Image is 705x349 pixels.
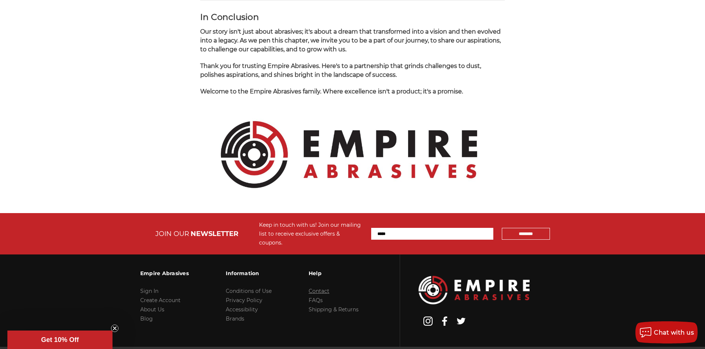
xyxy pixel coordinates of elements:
span: JOIN OUR [155,230,189,238]
img: Empire Abrasives Official Logo - Premium Quality Abrasives Supplier [200,104,498,205]
span: Thank you for trusting Empire Abrasives. Here's to a partnership that grinds challenges to dust, ... [200,62,481,78]
a: Privacy Policy [226,297,262,304]
div: Get 10% OffClose teaser [7,331,113,349]
a: Contact [309,288,329,294]
a: Accessibility [226,306,258,313]
span: Chat with us [654,329,694,336]
img: Empire Abrasives Logo Image [419,276,530,304]
a: Sign In [140,288,158,294]
a: FAQs [309,297,323,304]
a: Conditions of Use [226,288,272,294]
span: Get 10% Off [41,336,79,343]
h3: Empire Abrasives [140,266,189,281]
h3: Information [226,266,272,281]
button: Close teaser [111,325,118,332]
button: Chat with us [635,321,698,343]
strong: In Conclusion [200,12,259,22]
a: About Us [140,306,164,313]
a: Brands [226,315,244,322]
div: Keep in touch with us! Join our mailing list to receive exclusive offers & coupons. [259,220,364,247]
h3: Help [309,266,359,281]
span: Our story isn't just about abrasives; it's about a dream that transformed into a vision and then ... [200,28,501,53]
a: Blog [140,315,153,322]
a: Create Account [140,297,181,304]
a: Shipping & Returns [309,306,359,313]
span: Welcome to the Empire Abrasives family. Where excellence isn't a product; it's a promise. [200,88,463,95]
span: NEWSLETTER [191,230,238,238]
